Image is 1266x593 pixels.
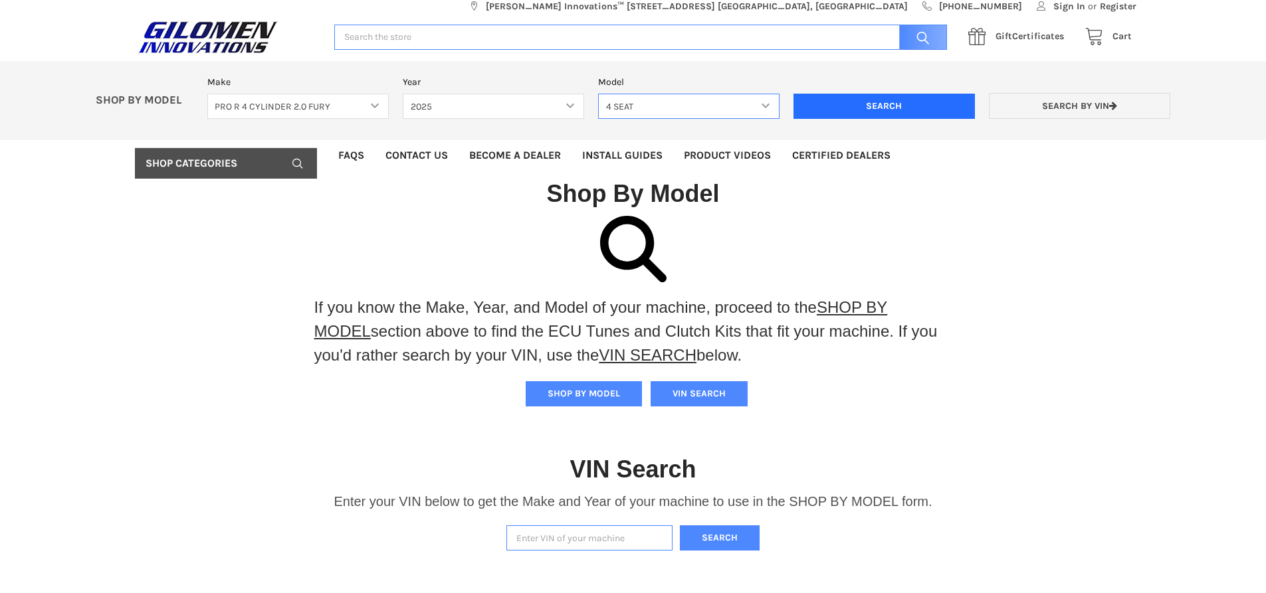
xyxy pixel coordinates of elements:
p: If you know the Make, Year, and Model of your machine, proceed to the section above to find the E... [314,296,952,367]
button: Search [680,525,760,551]
a: Shop Categories [135,148,317,179]
label: Model [598,75,780,89]
a: GILOMEN INNOVATIONS [135,21,320,54]
span: Cart [1112,31,1132,42]
a: Search by VIN [989,93,1170,119]
span: Certificates [996,31,1064,42]
a: Contact Us [375,140,459,171]
p: Enter your VIN below to get the Make and Year of your machine to use in the SHOP BY MODEL form. [334,491,932,511]
h1: Shop By Model [135,179,1132,209]
a: Product Videos [673,140,782,171]
input: Search [793,94,975,119]
a: FAQs [328,140,375,171]
input: Enter VIN of your machine [506,525,673,551]
a: Certified Dealers [782,140,901,171]
button: VIN SEARCH [651,381,748,406]
span: Gift [996,31,1012,42]
a: GiftCertificates [961,29,1078,45]
a: Install Guides [572,140,673,171]
a: VIN SEARCH [599,346,696,364]
input: Search the store [334,25,947,50]
a: Become a Dealer [459,140,572,171]
label: Make [207,75,389,89]
p: SHOP BY MODEL [89,94,201,108]
a: Cart [1078,29,1132,45]
input: Search [893,25,947,50]
h1: VIN Search [570,454,696,484]
button: SHOP BY MODEL [526,381,642,406]
label: Year [403,75,584,89]
img: GILOMEN INNOVATIONS [135,21,281,54]
a: SHOP BY MODEL [314,298,888,340]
